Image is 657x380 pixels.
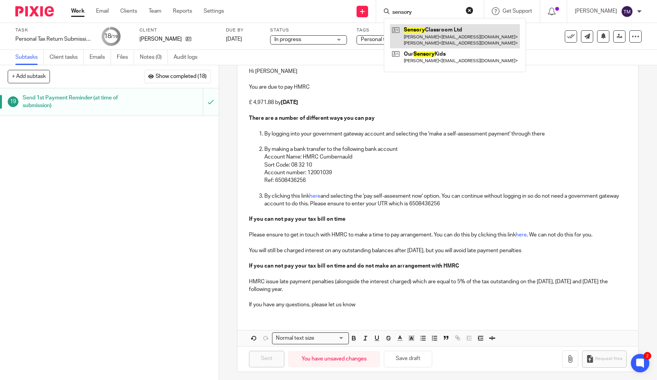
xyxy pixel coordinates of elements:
[264,161,627,169] p: Sort Code: 08 32 10
[264,177,627,184] p: Ref: 6508436256
[357,27,433,33] label: Tags
[270,27,347,33] label: Status
[8,96,18,107] div: 19
[249,68,627,75] p: Hi [PERSON_NAME]
[139,27,216,33] label: Client
[156,74,207,80] span: Show completed (18)
[149,7,161,15] a: Team
[384,351,432,367] button: Save draft
[466,7,473,14] button: Clear
[503,8,532,14] span: Get Support
[288,351,380,367] div: You have unsaved changes
[264,130,627,138] p: By logging into your government gateway account and selecting the 'make a self-assessment payment...
[90,50,111,65] a: Emails
[96,7,109,15] a: Email
[139,35,182,43] p: [PERSON_NAME]
[15,35,92,43] div: Personal Tax Return Submission - Monthly Ltd Co Directors (fee to be charged)
[575,7,617,15] p: [PERSON_NAME]
[23,92,138,112] h1: Send 1st Payment Reminder (at time of submission)
[204,7,224,15] a: Settings
[516,232,527,238] a: here
[111,35,118,39] small: /19
[644,352,651,360] div: 2
[621,5,633,18] img: svg%3E
[582,350,627,368] button: Request files
[15,50,44,65] a: Subtasks
[174,50,203,65] a: Audit logs
[120,7,137,15] a: Clients
[264,169,627,177] p: Account number: 12001039
[8,70,50,83] button: + Add subtask
[249,247,627,254] p: You will still be charged interest on any outstanding balances after [DATE], but you will avoid l...
[173,7,192,15] a: Reports
[226,27,260,33] label: Due by
[249,116,375,121] strong: There are a number of different ways you can pay
[361,37,399,42] span: Personal tax + 1
[15,6,54,17] img: Pixie
[50,50,84,65] a: Client tasks
[140,50,168,65] a: Notes (0)
[249,263,459,269] strong: If you can not pay your tax bill on time and do not make an arrangement with HMRC
[249,278,627,294] p: HMRC issue late payment penalties (alongside the interest charged) which are equal to 5% of the t...
[249,216,345,222] strong: If you can not pay your tax bill on time
[264,145,627,161] p: By making a bank transfer to the following bank account Account Name: HMRC Cumbernauld
[117,50,134,65] a: Files
[104,32,118,41] div: 18
[309,193,320,199] a: here
[595,356,622,362] span: Request files
[249,301,627,309] p: If you have any questions, please let us know
[144,70,211,83] button: Show completed (18)
[274,334,316,342] span: Normal text size
[71,7,85,15] a: Work
[281,100,298,105] strong: [DATE]
[274,37,301,42] span: In progress
[15,27,92,33] label: Task
[249,231,627,239] p: Please ensure to get in touch with HMRC to make a time to pay arrangement. You can do this by cli...
[264,192,627,208] p: By clicking this link and selecting the 'pay self-assesment now' option. You can continue without...
[226,36,242,42] span: [DATE]
[317,334,344,342] input: Search for option
[249,99,627,106] p: £ 4,971.88 by
[249,351,284,367] input: Sent
[249,83,627,91] p: You are due to pay HMRC
[272,332,349,344] div: Search for option
[392,9,461,16] input: Search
